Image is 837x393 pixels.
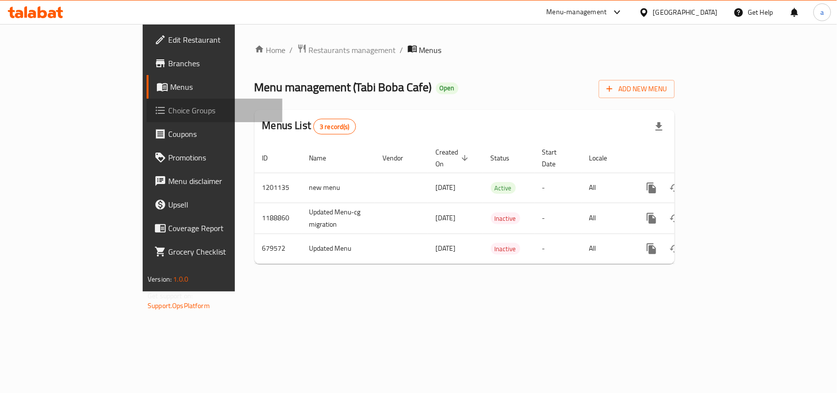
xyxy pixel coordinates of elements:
span: Inactive [491,213,520,224]
td: Updated Menu [302,234,375,263]
span: Edit Restaurant [168,34,275,46]
td: - [534,173,582,203]
li: / [290,44,293,56]
td: - [534,234,582,263]
a: Restaurants management [297,44,396,56]
div: Open [436,82,458,94]
a: Promotions [147,146,282,169]
span: [DATE] [436,211,456,224]
h2: Menus List [262,118,356,134]
button: more [640,176,663,200]
button: more [640,207,663,230]
table: enhanced table [254,143,742,264]
button: Change Status [663,207,687,230]
span: Active [491,183,516,194]
nav: breadcrumb [254,44,675,56]
span: Name [309,152,339,164]
span: ID [262,152,281,164]
span: Promotions [168,152,275,163]
div: Menu-management [547,6,607,18]
div: Export file [647,115,671,138]
span: Upsell [168,199,275,210]
td: All [582,203,632,234]
span: Menu disclaimer [168,175,275,187]
span: Vendor [383,152,416,164]
span: Get support on: [148,289,193,302]
span: Coverage Report [168,222,275,234]
span: Created On [436,146,471,170]
div: Inactive [491,212,520,224]
span: 3 record(s) [314,122,355,131]
div: Total records count [313,119,356,134]
span: Menus [419,44,442,56]
span: Version: [148,273,172,286]
a: Grocery Checklist [147,240,282,263]
span: Status [491,152,523,164]
a: Menus [147,75,282,99]
span: Branches [168,57,275,69]
th: Actions [632,143,742,173]
span: Restaurants management [309,44,396,56]
span: [DATE] [436,181,456,194]
a: Edit Restaurant [147,28,282,52]
a: Upsell [147,193,282,216]
button: more [640,237,663,261]
span: Menu management ( Tabi Boba Cafe ) [254,76,432,98]
span: Menus [170,81,275,93]
a: Choice Groups [147,99,282,122]
li: / [400,44,404,56]
a: Coupons [147,122,282,146]
a: Support.OpsPlatform [148,299,210,312]
span: Choice Groups [168,105,275,116]
span: Locale [589,152,620,164]
td: - [534,203,582,234]
span: [DATE] [436,242,456,255]
span: Inactive [491,243,520,255]
a: Branches [147,52,282,75]
button: Change Status [663,237,687,261]
span: Coupons [168,128,275,140]
td: All [582,234,632,263]
td: new menu [302,173,375,203]
button: Change Status [663,176,687,200]
td: All [582,173,632,203]
span: Open [436,84,458,92]
span: Add New Menu [607,83,667,95]
span: Start Date [542,146,570,170]
div: [GEOGRAPHIC_DATA] [653,7,718,18]
a: Coverage Report [147,216,282,240]
span: Grocery Checklist [168,246,275,258]
span: 1.0.0 [173,273,188,286]
a: Menu disclaimer [147,169,282,193]
span: a [820,7,824,18]
button: Add New Menu [599,80,675,98]
td: Updated Menu-cg migration [302,203,375,234]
